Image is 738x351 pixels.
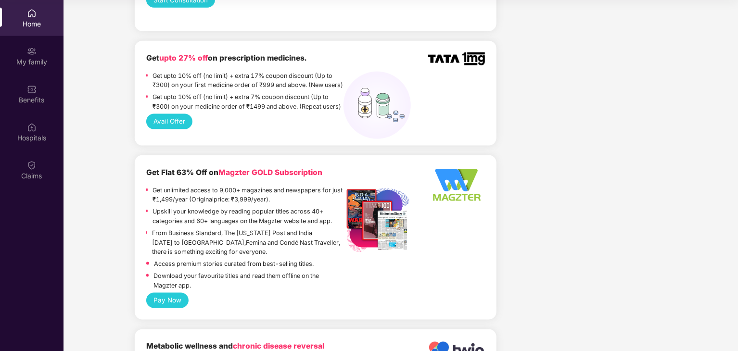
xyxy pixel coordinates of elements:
img: Logo%20-%20Option%202_340x220%20-%20Edited.png [428,167,484,203]
b: Metabolic wellness and [146,342,324,351]
img: svg+xml;base64,PHN2ZyBpZD0iSG9tZSIgeG1sbnM9Imh0dHA6Ly93d3cudzMub3JnLzIwMDAvc3ZnIiB3aWR0aD0iMjAiIG... [27,9,37,18]
span: chronic disease reversal [233,342,324,351]
p: Get upto 10% off (no limit) + extra 7% coupon discount (Up to ₹300) on your medicine order of ₹14... [153,92,344,112]
b: Get on prescription medicines. [146,53,306,63]
img: Listing%20Image%20-%20Option%201%20-%20Edited.png [344,186,411,253]
p: Get upto 10% off (no limit) + extra 17% coupon discount (Up to ₹300) on your first medicine order... [153,71,344,90]
img: TATA_1mg_Logo.png [428,52,484,65]
img: svg+xml;base64,PHN2ZyBpZD0iQmVuZWZpdHMiIHhtbG5zPSJodHRwOi8vd3d3LnczLm9yZy8yMDAwL3N2ZyIgd2lkdGg9Ij... [27,85,37,94]
img: svg+xml;base64,PHN2ZyBpZD0iSG9zcGl0YWxzIiB4bWxucz0iaHR0cDovL3d3dy53My5vcmcvMjAwMC9zdmciIHdpZHRoPS... [27,123,37,132]
p: Download your favourite titles and read them offline on the Magzter app. [153,271,344,290]
p: From Business Standard, The [US_STATE] Post and India [DATE] to [GEOGRAPHIC_DATA],Femina and Cond... [152,228,344,257]
button: Avail Offer [146,114,193,129]
span: upto 27% off [159,53,208,63]
p: Access premium stories curated from best-selling titles. [154,259,314,269]
p: Get unlimited access to 9,000+ magazines and newspapers for just ₹1,499/year (Originalprice: ₹3,9... [153,186,344,205]
b: Get Flat 63% Off on [146,168,322,177]
img: svg+xml;base64,PHN2ZyBpZD0iQ2xhaW0iIHhtbG5zPSJodHRwOi8vd3d3LnczLm9yZy8yMDAwL3N2ZyIgd2lkdGg9IjIwIi... [27,161,37,170]
span: Magzter GOLD Subscription [218,168,322,177]
p: Upskill your knowledge by reading popular titles across 40+ categories and 60+ languages on the M... [153,207,344,226]
img: medicines%20(1).png [344,72,411,139]
img: svg+xml;base64,PHN2ZyB3aWR0aD0iMjAiIGhlaWdodD0iMjAiIHZpZXdCb3g9IjAgMCAyMCAyMCIgZmlsbD0ibm9uZSIgeG... [27,47,37,56]
button: Pay Now [146,293,189,308]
